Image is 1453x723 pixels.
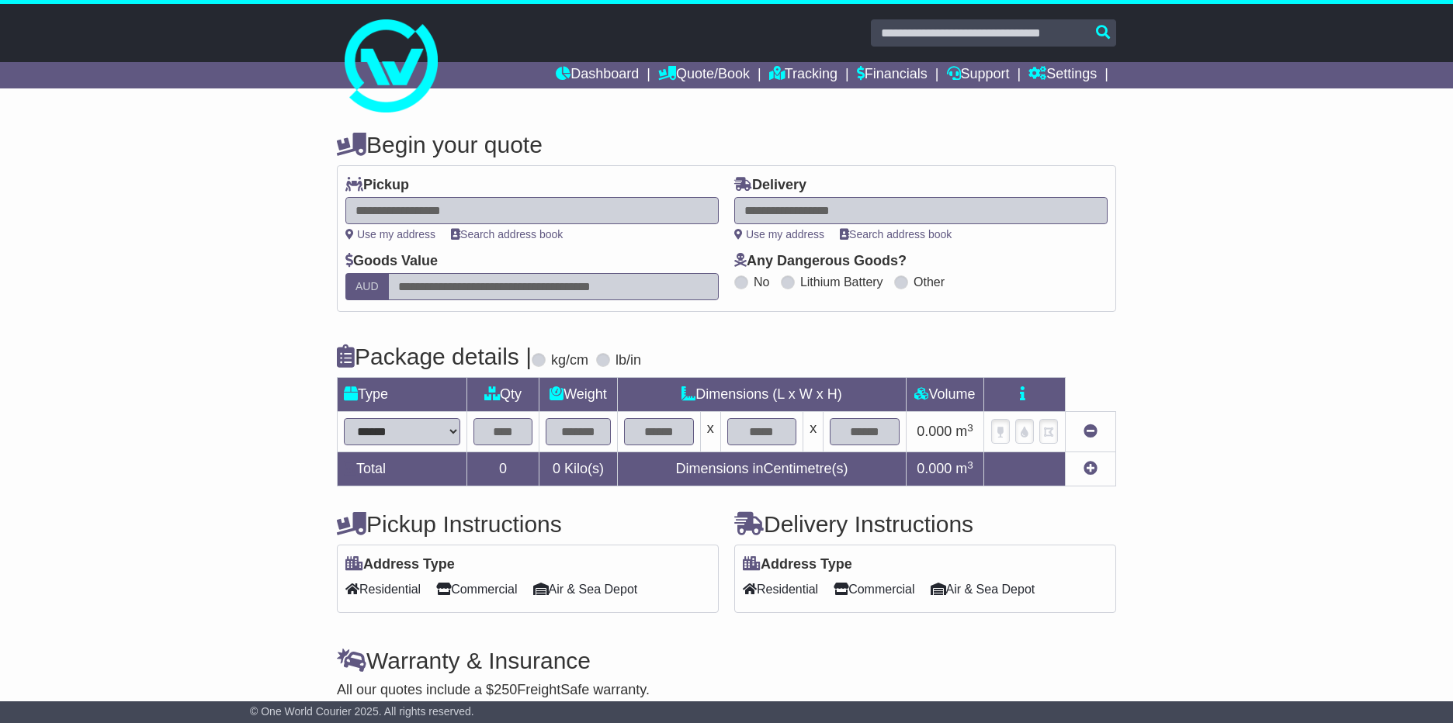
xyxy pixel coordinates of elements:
[947,62,1010,88] a: Support
[800,275,883,289] label: Lithium Battery
[436,577,517,601] span: Commercial
[917,461,952,476] span: 0.000
[345,273,389,300] label: AUD
[250,705,474,718] span: © One World Courier 2025. All rights reserved.
[914,275,945,289] label: Other
[345,228,435,240] a: Use my address
[337,511,719,537] h4: Pickup Instructions
[494,682,517,697] span: 250
[955,424,973,439] span: m
[906,378,983,412] td: Volume
[931,577,1035,601] span: Air & Sea Depot
[345,577,421,601] span: Residential
[967,459,973,471] sup: 3
[734,511,1116,537] h4: Delivery Instructions
[700,412,720,452] td: x
[857,62,928,88] a: Financials
[467,378,539,412] td: Qty
[451,228,563,240] a: Search address book
[1084,424,1098,439] a: Remove this item
[754,275,769,289] label: No
[338,378,467,412] td: Type
[539,452,618,486] td: Kilo(s)
[1084,461,1098,476] a: Add new item
[337,132,1116,157] h4: Begin your quote
[840,228,952,240] a: Search address book
[551,352,588,369] label: kg/cm
[338,452,467,486] td: Total
[734,253,907,270] label: Any Dangerous Goods?
[834,577,914,601] span: Commercial
[734,228,824,240] a: Use my address
[539,378,618,412] td: Weight
[967,422,973,434] sup: 3
[658,62,750,88] a: Quote/Book
[345,556,455,573] label: Address Type
[533,577,638,601] span: Air & Sea Depot
[917,424,952,439] span: 0.000
[1028,62,1097,88] a: Settings
[955,461,973,476] span: m
[337,682,1116,699] div: All our quotes include a $ FreightSafe warranty.
[803,412,824,452] td: x
[734,177,806,194] label: Delivery
[769,62,837,88] a: Tracking
[337,648,1116,673] h4: Warranty & Insurance
[743,577,818,601] span: Residential
[345,177,409,194] label: Pickup
[337,344,532,369] h4: Package details |
[617,378,906,412] td: Dimensions (L x W x H)
[617,452,906,486] td: Dimensions in Centimetre(s)
[467,452,539,486] td: 0
[743,556,852,573] label: Address Type
[616,352,641,369] label: lb/in
[556,62,639,88] a: Dashboard
[345,253,438,270] label: Goods Value
[553,461,560,476] span: 0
